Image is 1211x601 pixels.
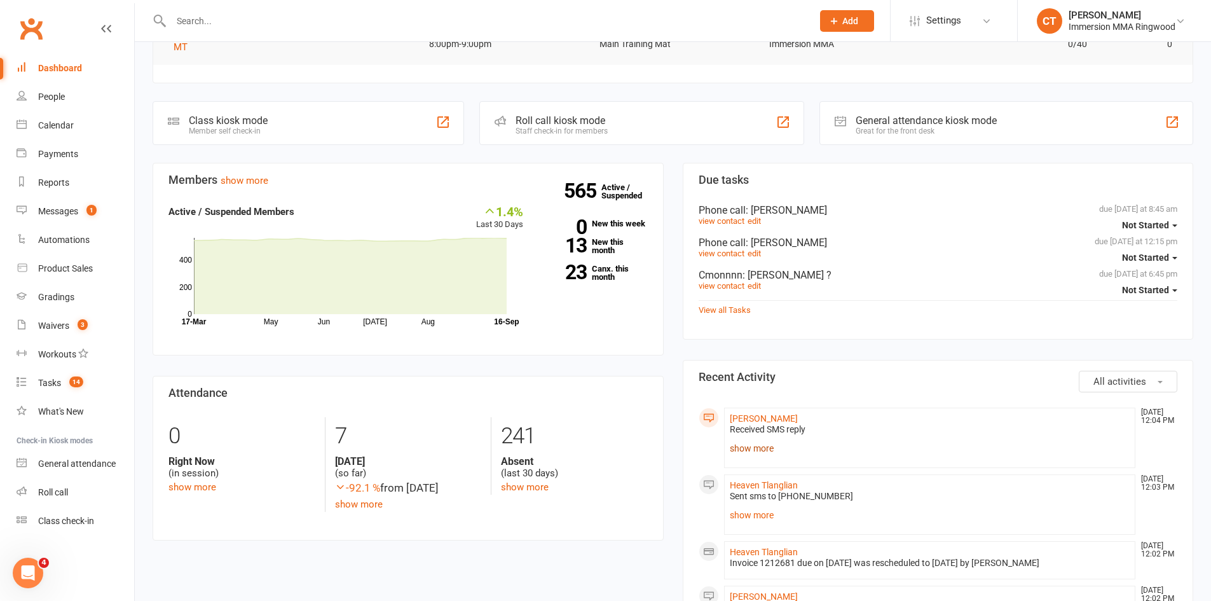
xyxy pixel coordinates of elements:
[38,149,78,159] div: Payments
[38,292,74,302] div: Gradings
[588,29,758,59] td: Main Training Mat
[38,92,65,102] div: People
[748,216,761,226] a: edit
[335,417,481,455] div: 7
[17,54,134,83] a: Dashboard
[730,480,798,490] a: Heaven Tlanglian
[17,397,134,426] a: What's New
[167,12,804,30] input: Search...
[699,249,744,258] a: view contact
[730,439,1130,457] a: show more
[17,169,134,197] a: Reports
[1122,220,1169,230] span: Not Started
[38,516,94,526] div: Class check-in
[730,558,1130,569] div: Invoice 1212681 due on [DATE] was rescheduled to [DATE] by [PERSON_NAME]
[168,455,315,480] div: (in session)
[17,197,134,226] a: Messages 1
[38,235,90,245] div: Automations
[1122,285,1169,295] span: Not Started
[335,481,380,494] span: -92.1 %
[168,387,648,399] h3: Attendance
[730,491,853,501] span: Sent sms to [PHONE_NUMBER]
[1098,29,1184,59] td: 0
[1122,279,1177,301] button: Not Started
[928,29,1098,59] td: 0/40
[38,263,93,273] div: Product Sales
[189,127,268,135] div: Member self check-in
[38,378,61,388] div: Tasks
[476,204,523,218] div: 1.4%
[699,216,744,226] a: view contact
[542,263,587,282] strong: 23
[1135,408,1177,425] time: [DATE] 12:04 PM
[758,29,928,59] td: Immersion MMA
[335,455,481,467] strong: [DATE]
[516,114,608,127] div: Roll call kiosk mode
[742,269,831,281] span: : [PERSON_NAME] ?
[1135,475,1177,492] time: [DATE] 12:03 PM
[168,481,216,493] a: show more
[856,114,997,127] div: General attendance kiosk mode
[17,478,134,507] a: Roll call
[1122,252,1169,263] span: Not Started
[17,226,134,254] a: Automations
[17,450,134,478] a: General attendance kiosk mode
[1037,8,1062,34] div: CT
[699,174,1178,186] h3: Due tasks
[17,312,134,340] a: Waivers 3
[542,238,648,254] a: 13New this month
[38,120,74,130] div: Calendar
[699,371,1178,383] h3: Recent Activity
[174,41,188,53] span: MT
[699,237,1178,249] div: Phone call
[221,175,268,186] a: show more
[17,340,134,369] a: Workouts
[1135,542,1177,558] time: [DATE] 12:02 PM
[15,13,47,45] a: Clubworx
[699,269,1178,281] div: Cmonnnn
[69,376,83,387] span: 14
[168,174,648,186] h3: Members
[168,417,315,455] div: 0
[516,127,608,135] div: Staff check-in for members
[189,114,268,127] div: Class kiosk mode
[501,455,647,480] div: (last 30 days)
[1122,246,1177,269] button: Not Started
[699,305,751,315] a: View all Tasks
[1079,371,1177,392] button: All activities
[17,507,134,535] a: Class kiosk mode
[542,218,587,237] strong: 0
[926,6,961,35] span: Settings
[38,321,69,331] div: Waivers
[86,205,97,216] span: 1
[335,499,383,510] a: show more
[856,127,997,135] div: Great for the front desk
[17,254,134,283] a: Product Sales
[820,10,874,32] button: Add
[17,111,134,140] a: Calendar
[168,455,315,467] strong: Right Now
[38,63,82,73] div: Dashboard
[335,480,481,497] div: from [DATE]
[601,174,657,209] a: 565Active / Suspended
[38,349,76,359] div: Workouts
[1069,21,1175,32] div: Immersion MMA Ringwood
[730,424,1130,435] div: Received SMS reply
[501,481,549,493] a: show more
[748,249,761,258] a: edit
[746,204,827,216] span: : [PERSON_NAME]
[13,558,43,588] iframe: Intercom live chat
[842,16,858,26] span: Add
[542,219,648,228] a: 0New this week
[542,236,587,255] strong: 13
[1122,214,1177,237] button: Not Started
[730,506,1130,524] a: show more
[542,265,648,281] a: 23Canx. this month
[699,281,744,291] a: view contact
[564,181,601,200] strong: 565
[17,283,134,312] a: Gradings
[476,204,523,231] div: Last 30 Days
[335,455,481,480] div: (so far)
[38,487,68,497] div: Roll call
[38,177,69,188] div: Reports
